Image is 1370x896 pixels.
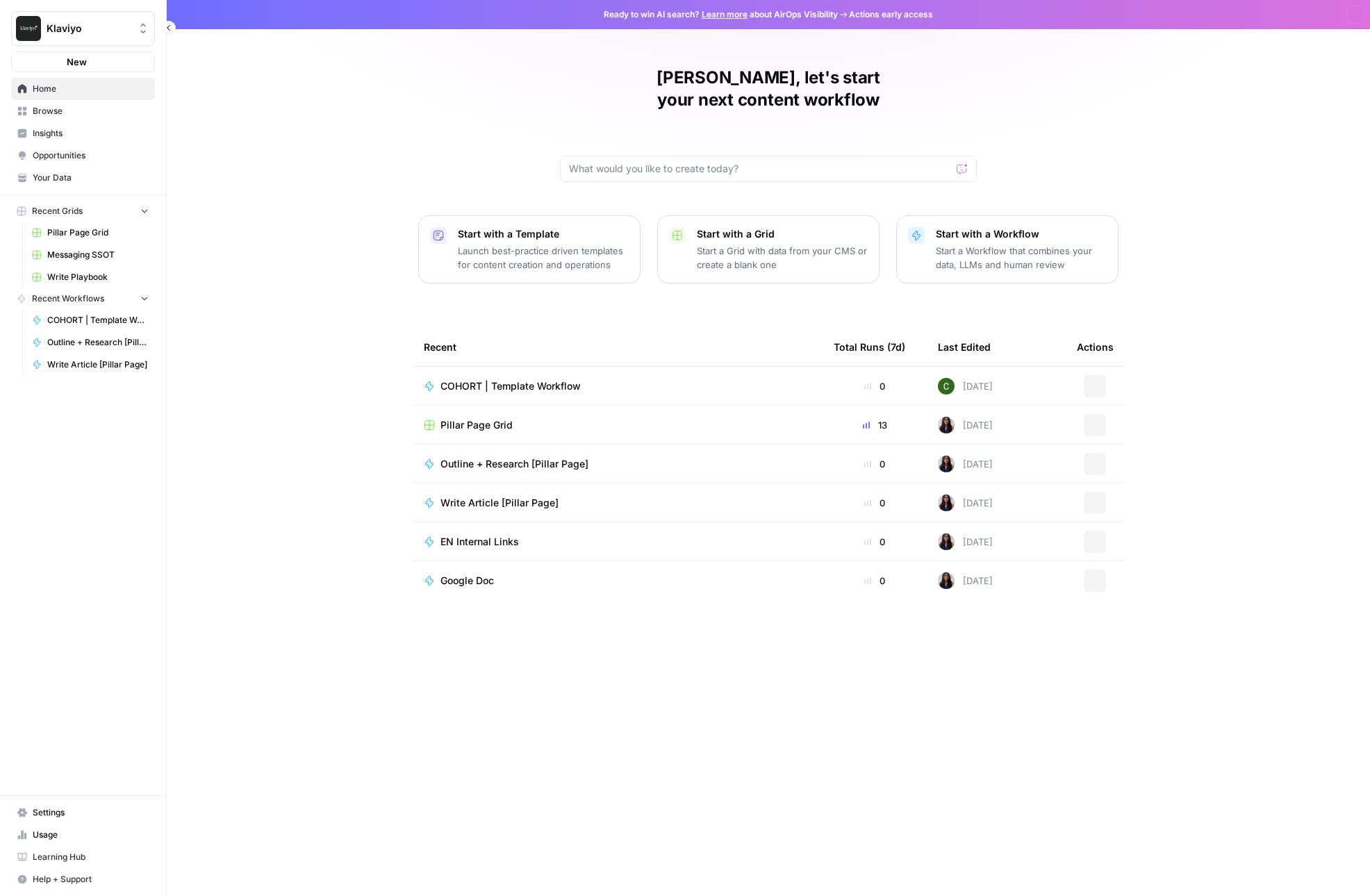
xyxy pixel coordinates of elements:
span: Outline + Research [Pillar Page] [47,336,149,349]
div: [DATE] [938,456,993,472]
span: Recent Workflows [32,292,104,305]
button: Help + Support [11,868,155,890]
p: Start with a Template [458,227,629,241]
span: Klaviyo [47,22,131,35]
div: [DATE] [938,378,993,395]
button: Recent Grids [11,201,155,222]
div: [DATE] [938,533,993,550]
span: New [67,55,87,69]
span: Google Doc [440,574,494,588]
span: Home [33,83,149,95]
a: Your Data [11,167,155,189]
div: [DATE] [938,572,993,589]
a: EN Internal Links [424,535,811,549]
img: Klaviyo Logo [16,16,41,41]
a: COHORT | Template Workflow [424,379,811,393]
div: 0 [834,496,916,510]
a: Home [11,78,155,100]
a: Learn more [702,9,748,19]
button: Recent Workflows [11,288,155,309]
span: Actions early access [849,8,933,21]
button: Start with a GridStart a Grid with data from your CMS or create a blank one [657,215,880,283]
p: Start a Grid with data from your CMS or create a blank one [697,244,868,272]
a: Learning Hub [11,846,155,868]
p: Start with a Workflow [936,227,1107,241]
span: Learning Hub [33,851,149,863]
a: Browse [11,100,155,122]
div: 0 [834,379,916,393]
div: Total Runs (7d) [834,328,905,366]
button: New [11,51,155,72]
a: Insights [11,122,155,144]
span: Write Playbook [47,271,149,283]
span: Write Article [Pillar Page] [440,496,559,510]
span: COHORT | Template Workflow [47,314,149,326]
span: Help + Support [33,873,149,886]
button: Workspace: Klaviyo [11,11,155,46]
a: COHORT | Template Workflow [26,309,155,331]
span: EN Internal Links [440,535,519,549]
div: [DATE] [938,495,993,511]
div: 0 [834,574,916,588]
p: Start a Workflow that combines your data, LLMs and human review [936,244,1107,272]
a: Messaging SSOT [26,244,155,266]
span: Messaging SSOT [47,249,149,261]
a: Outline + Research [Pillar Page] [424,457,811,471]
input: What would you like to create today? [569,162,951,176]
a: Write Playbook [26,266,155,288]
img: rox323kbkgutb4wcij4krxobkpon [938,572,955,589]
a: Write Article [Pillar Page] [26,354,155,376]
a: Settings [11,802,155,824]
a: Pillar Page Grid [424,418,811,432]
div: 13 [834,418,916,432]
div: 0 [834,535,916,549]
span: Ready to win AI search? about AirOps Visibility [604,8,838,21]
a: Write Article [Pillar Page] [424,496,811,510]
img: rox323kbkgutb4wcij4krxobkpon [938,533,955,550]
span: Outline + Research [Pillar Page] [440,457,588,471]
button: Start with a WorkflowStart a Workflow that combines your data, LLMs and human review [896,215,1119,283]
span: Browse [33,105,149,117]
img: rox323kbkgutb4wcij4krxobkpon [938,417,955,433]
img: rox323kbkgutb4wcij4krxobkpon [938,495,955,511]
span: COHORT | Template Workflow [440,379,581,393]
span: Settings [33,806,149,819]
h1: [PERSON_NAME], let's start your next content workflow [560,67,977,111]
a: Outline + Research [Pillar Page] [26,331,155,354]
div: Actions [1077,328,1114,366]
img: rox323kbkgutb4wcij4krxobkpon [938,456,955,472]
span: Your Data [33,172,149,184]
span: Usage [33,829,149,841]
span: Recent Grids [32,205,83,217]
a: Pillar Page Grid [26,222,155,244]
img: 14qrvic887bnlg6dzgoj39zarp80 [938,378,955,395]
span: Opportunities [33,149,149,162]
div: Last Edited [938,328,991,366]
div: Recent [424,328,811,366]
div: 0 [834,457,916,471]
a: Google Doc [424,574,811,588]
a: Opportunities [11,144,155,167]
p: Start with a Grid [697,227,868,241]
div: [DATE] [938,417,993,433]
span: Write Article [Pillar Page] [47,358,149,371]
span: Insights [33,127,149,140]
button: Start with a TemplateLaunch best-practice driven templates for content creation and operations [418,215,641,283]
a: Usage [11,824,155,846]
span: Pillar Page Grid [440,418,513,432]
span: Pillar Page Grid [47,226,149,239]
p: Launch best-practice driven templates for content creation and operations [458,244,629,272]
